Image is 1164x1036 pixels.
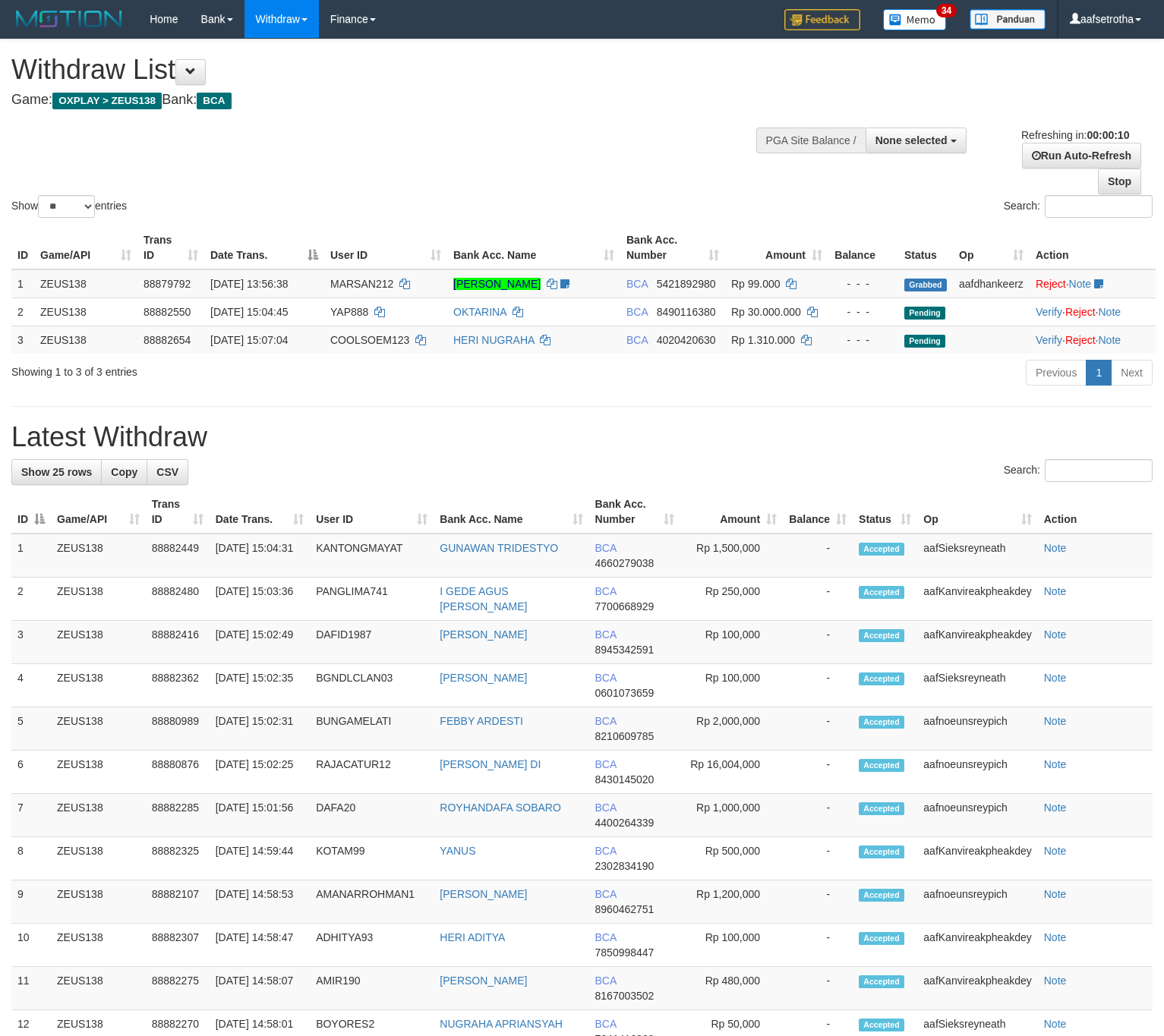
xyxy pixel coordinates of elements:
[51,794,146,837] td: ZEUS138
[595,903,655,915] span: Copy 8960462751 to clipboard
[917,664,1037,707] td: aafSieksreyneath
[859,586,904,599] span: Accepted
[11,621,51,664] td: 3
[310,707,434,751] td: BUNGAMELATI
[1044,715,1067,727] a: Note
[783,751,853,794] td: -
[197,93,231,109] span: BCA
[51,924,146,967] td: ZEUS138
[595,975,617,987] span: BCA
[917,967,1037,1010] td: aafKanvireakpheakdey
[626,334,648,346] span: BCA
[210,534,310,578] td: [DATE] 15:04:31
[144,278,191,290] span: 88879792
[680,837,783,880] td: Rp 500,000
[1022,143,1141,168] a: Run Auto-Refresh
[595,946,655,959] span: Copy 7850998447 to clipboard
[51,578,146,621] td: ZEUS138
[1004,195,1153,218] label: Search:
[898,226,953,269] th: Status
[146,794,210,837] td: 88882285
[210,578,310,621] td: [DATE] 15:03:36
[756,128,866,153] div: PGA Site Balance /
[917,621,1037,664] td: aafKanvireakpheakdey
[626,278,648,290] span: BCA
[1044,628,1067,641] a: Note
[783,880,853,924] td: -
[210,306,288,318] span: [DATE] 15:04:45
[21,466,92,478] span: Show 25 rows
[866,128,967,153] button: None selected
[210,794,310,837] td: [DATE] 15:01:56
[137,226,204,269] th: Trans ID: activate to sort column ascending
[1044,931,1067,943] a: Note
[1021,129,1129,141] span: Refreshing in:
[1038,490,1153,534] th: Action
[595,888,617,900] span: BCA
[1098,306,1121,318] a: Note
[210,967,310,1010] td: [DATE] 14:58:07
[310,967,434,1010] td: AMIR190
[595,773,655,786] span: Copy 8430145020 to clipboard
[51,534,146,578] td: ZEUS138
[953,226,1030,269] th: Op: activate to sort column ascending
[38,195,95,218] select: Showentries
[11,837,51,880] td: 8
[440,758,541,770] a: [PERSON_NAME] DI
[783,621,853,664] td: -
[680,621,783,664] td: Rp 100,000
[453,334,535,346] a: HERI NUGRAHA
[657,334,716,346] span: Copy 4020420630 to clipboard
[52,93,162,109] span: OXPLAY > ZEUS138
[210,490,310,534] th: Date Trans.: activate to sort column ascending
[34,226,137,269] th: Game/API: activate to sort column ascending
[11,924,51,967] td: 10
[147,459,188,485] a: CSV
[146,664,210,707] td: 88882362
[310,751,434,794] td: RAJACATUR12
[1098,168,1141,194] a: Stop
[589,490,681,534] th: Bank Acc. Number: activate to sort column ascending
[51,664,146,707] td: ZEUS138
[440,975,527,987] a: [PERSON_NAME]
[783,664,853,707] td: -
[828,226,898,269] th: Balance
[731,334,795,346] span: Rp 1.310.000
[146,880,210,924] td: 88882107
[34,269,137,298] td: ZEUS138
[210,707,310,751] td: [DATE] 15:02:31
[1045,195,1153,218] input: Search:
[1030,326,1156,354] td: · ·
[595,730,655,742] span: Copy 8210609785 to clipboard
[1065,334,1096,346] a: Reject
[310,924,434,967] td: ADHITYA93
[144,306,191,318] span: 88882550
[146,924,210,967] td: 88882307
[853,490,917,534] th: Status: activate to sort column ascending
[1045,459,1153,482] input: Search:
[440,801,560,814] a: ROYHANDAFA SOBARO
[1044,672,1067,684] a: Note
[440,672,527,684] a: [PERSON_NAME]
[440,585,527,612] a: I GEDE AGUS [PERSON_NAME]
[11,422,1153,452] h1: Latest Withdraw
[434,490,588,534] th: Bank Acc. Name: activate to sort column ascending
[904,307,945,320] span: Pending
[917,490,1037,534] th: Op: activate to sort column ascending
[330,334,409,346] span: COOLSOEM123
[859,543,904,556] span: Accepted
[783,534,853,578] td: -
[11,751,51,794] td: 6
[11,55,761,85] h1: Withdraw List
[101,459,147,485] a: Copy
[595,758,617,770] span: BCA
[1098,334,1121,346] a: Note
[51,880,146,924] td: ZEUS138
[210,751,310,794] td: [DATE] 15:02:25
[731,278,781,290] span: Rp 99.000
[1044,801,1067,814] a: Note
[657,278,716,290] span: Copy 5421892980 to clipboard
[11,490,51,534] th: ID: activate to sort column descending
[595,628,617,641] span: BCA
[11,880,51,924] td: 9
